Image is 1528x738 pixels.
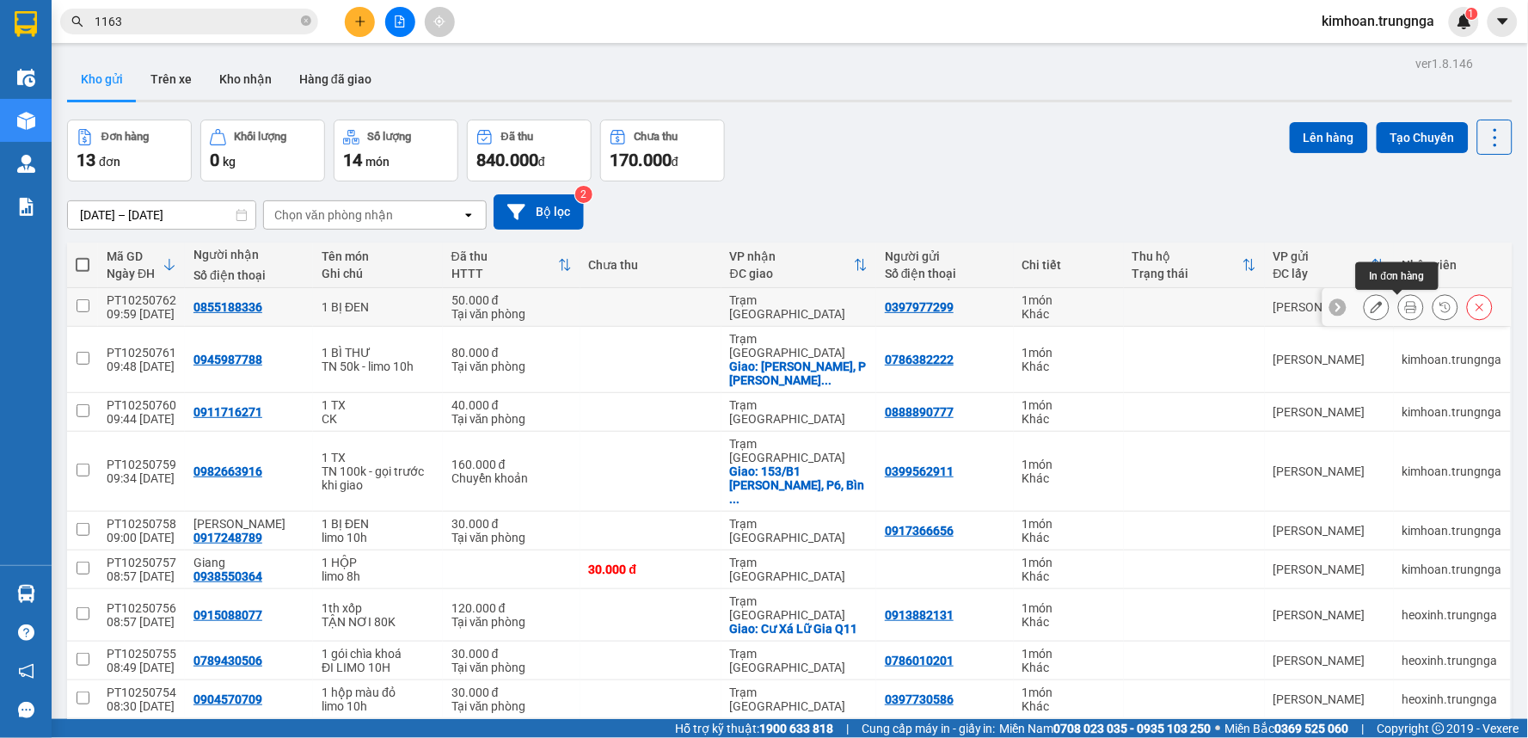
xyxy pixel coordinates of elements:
[107,360,176,373] div: 09:48 [DATE]
[462,208,476,222] svg: open
[759,722,833,735] strong: 1900 633 818
[354,15,366,28] span: plus
[193,353,262,366] div: 0945987788
[1402,608,1502,622] div: heoxinh.trungnga
[17,155,35,173] img: warehouse-icon
[368,131,412,143] div: Số lượng
[451,267,558,280] div: HTTT
[730,249,854,263] div: VP nhận
[1273,353,1385,366] div: [PERSON_NAME]
[17,69,35,87] img: warehouse-icon
[1022,569,1115,583] div: Khác
[730,492,740,506] span: ...
[451,458,572,471] div: 160.000 đ
[610,150,672,170] span: 170.000
[1273,267,1372,280] div: ĐC lấy
[451,686,572,699] div: 30.000 đ
[885,608,954,622] div: 0913882131
[451,699,572,713] div: Tại văn phòng
[7,114,33,130] span: Lấy:
[1273,405,1385,419] div: [PERSON_NAME]
[322,556,434,569] div: 1 HỘP
[285,58,385,100] button: Hàng đã giao
[322,360,434,373] div: TN 50k - limo 10h
[1000,719,1212,738] span: Miền Nam
[193,608,262,622] div: 0915088077
[71,15,83,28] span: search
[322,464,434,492] div: TN 100k - gọi trước khi giao
[132,9,285,47] span: Trạm [GEOGRAPHIC_DATA]
[1402,258,1502,272] div: Nhân viên
[322,451,434,464] div: 1 TX
[467,120,592,181] button: Đã thu840.000đ
[322,267,434,280] div: Ghi chú
[107,661,176,674] div: 08:49 [DATE]
[451,647,572,661] div: 30.000 đ
[1132,249,1243,263] div: Thu hộ
[334,120,458,181] button: Số lượng14món
[672,155,678,169] span: đ
[322,647,434,661] div: 1 gói chìa khoá
[1273,692,1385,706] div: [PERSON_NAME]
[1309,10,1449,32] span: kimhoan.trungnga
[322,412,434,426] div: CK
[1022,293,1115,307] div: 1 món
[730,556,868,583] div: Trạm [GEOGRAPHIC_DATA]
[193,268,304,282] div: Số điện thoại
[322,531,434,544] div: limo 10h
[107,556,176,569] div: PT10250757
[885,524,954,538] div: 0917366656
[730,517,868,544] div: Trạm [GEOGRAPHIC_DATA]
[18,663,34,680] span: notification
[193,654,262,667] div: 0789430506
[7,71,129,89] span: [PERSON_NAME]
[17,198,35,216] img: solution-icon
[862,719,996,738] span: Cung cấp máy in - giấy in:
[15,11,37,37] img: logo-vxr
[730,686,868,713] div: Trạm [GEOGRAPHIC_DATA]
[730,332,868,360] div: Trạm [GEOGRAPHIC_DATA]
[730,293,868,321] div: Trạm [GEOGRAPHIC_DATA]
[451,661,572,674] div: Tại văn phòng
[322,686,434,699] div: 1 hộp màu đỏ
[730,647,868,674] div: Trạm [GEOGRAPHIC_DATA]
[107,249,163,263] div: Mã GD
[107,647,176,661] div: PT10250755
[730,594,868,622] div: Trạm [GEOGRAPHIC_DATA]
[822,373,832,387] span: ...
[17,585,35,603] img: warehouse-icon
[1022,458,1115,471] div: 1 món
[494,194,584,230] button: Bộ lọc
[635,131,678,143] div: Chưa thu
[193,531,262,544] div: 0917248789
[1416,54,1474,73] div: ver 1.8.146
[68,201,255,229] input: Select a date range.
[885,464,954,478] div: 0399562911
[322,398,434,412] div: 1 TX
[193,300,262,314] div: 0855188336
[451,360,572,373] div: Tại văn phòng
[301,15,311,26] span: close-circle
[98,243,185,288] th: Toggle SortBy
[589,258,713,272] div: Chưa thu
[394,15,406,28] span: file-add
[18,624,34,641] span: question-circle
[1022,647,1115,661] div: 1 món
[210,150,219,170] span: 0
[1273,300,1385,314] div: [PERSON_NAME]
[322,661,434,674] div: ĐI LIMO 10H
[451,601,572,615] div: 120.000 đ
[107,398,176,412] div: PT10250760
[433,15,445,28] span: aim
[451,398,572,412] div: 40.000 đ
[77,150,95,170] span: 13
[730,398,868,426] div: Trạm [GEOGRAPHIC_DATA]
[1022,615,1115,629] div: Khác
[589,563,713,576] div: 30.000 đ
[193,248,304,261] div: Người nhận
[1022,258,1115,272] div: Chi tiết
[443,243,580,288] th: Toggle SortBy
[132,50,286,83] span: 0945987788
[600,120,725,181] button: Chưa thu170.000đ
[107,412,176,426] div: 09:44 [DATE]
